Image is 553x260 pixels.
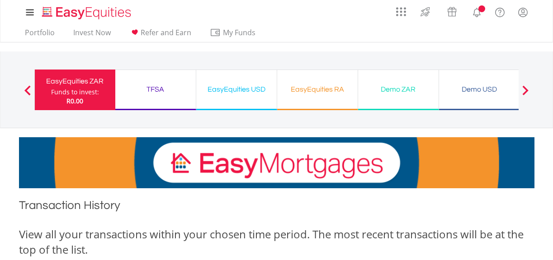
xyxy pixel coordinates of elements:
[121,83,190,96] div: TFSA
[19,197,534,218] h1: Transaction History
[439,2,465,19] a: Vouchers
[19,137,534,188] img: EasyMortage Promotion Banner
[70,28,114,42] a: Invest Now
[364,83,433,96] div: Demo ZAR
[21,28,58,42] a: Portfolio
[19,227,534,258] div: View all your transactions within your chosen time period. The most recent transactions will be a...
[40,75,110,88] div: EasyEquities ZAR
[202,83,271,96] div: EasyEquities USD
[444,5,459,19] img: vouchers-v2.svg
[390,2,412,17] a: AppsGrid
[444,83,514,96] div: Demo USD
[396,7,406,17] img: grid-menu-icon.svg
[141,28,191,37] span: Refer and Earn
[516,90,534,99] button: Next
[19,90,37,99] button: Previous
[40,5,135,20] img: EasyEquities_Logo.png
[511,2,534,22] a: My Profile
[465,2,488,20] a: Notifications
[66,97,83,105] span: R0.00
[38,2,135,20] a: Home page
[210,27,269,38] span: My Funds
[51,88,99,97] div: Funds to invest:
[488,2,511,20] a: FAQ's and Support
[126,28,195,42] a: Refer and Earn
[283,83,352,96] div: EasyEquities RA
[418,5,433,19] img: thrive-v2.svg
